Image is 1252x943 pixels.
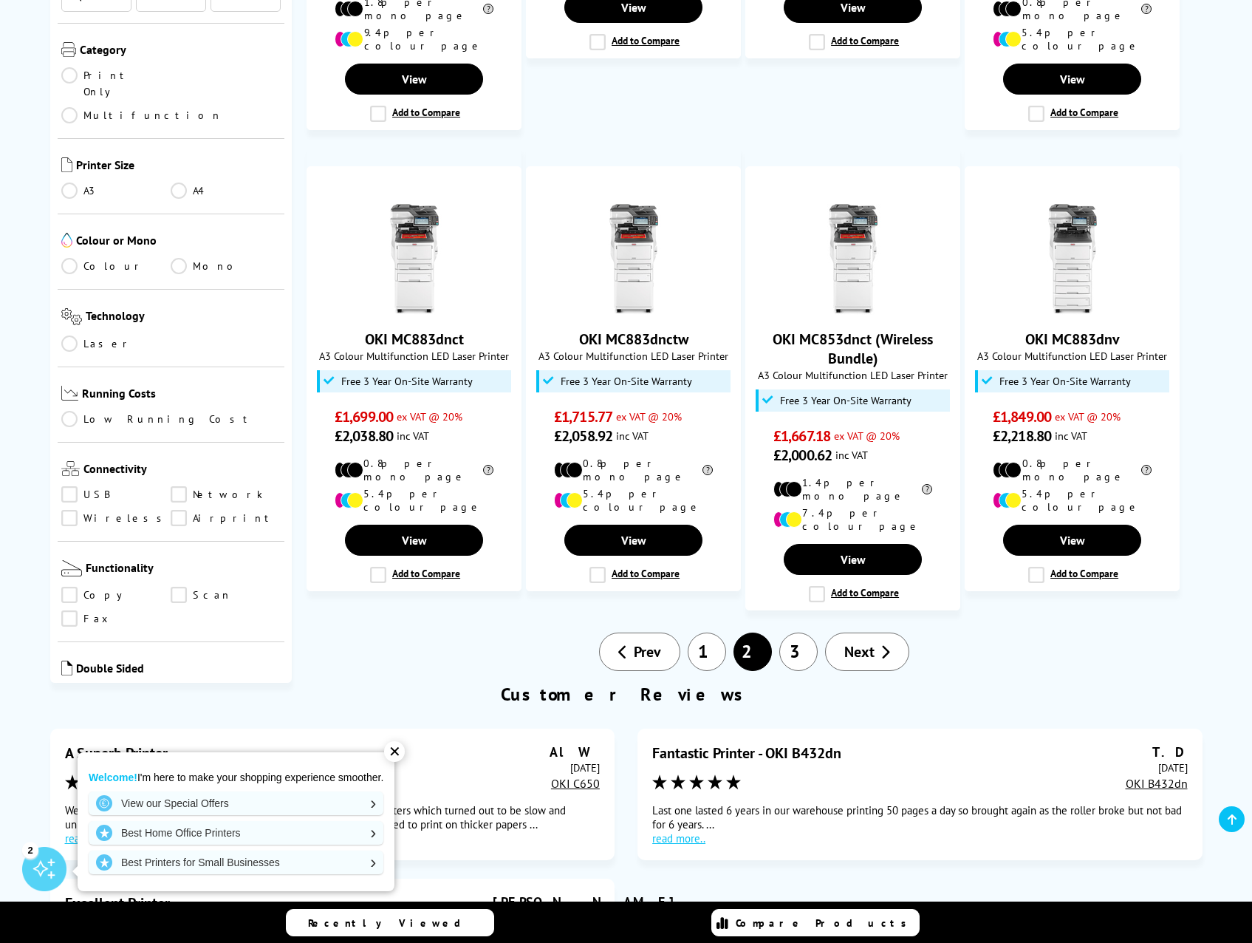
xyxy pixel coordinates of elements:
[616,429,649,443] span: inc VAT
[341,375,473,387] span: Free 3 Year On-Site Warranty
[736,916,914,930] span: Compare Products
[384,741,405,762] div: ✕
[61,67,171,100] a: Print Only
[359,204,470,315] img: OKI MC883dnct
[397,409,462,423] span: ex VAT @ 20%
[61,461,80,476] img: Connectivity
[798,204,909,315] img: OKI MC853dnct (Wireless Bundle)
[780,395,911,406] span: Free 3 Year On-Site Warranty
[599,633,680,671] a: Prev
[1028,106,1118,122] label: Add to Compare
[370,106,460,122] label: Add to Compare
[554,487,713,514] li: 5.4p per colour page
[773,330,933,368] a: OKI MC853dnct (Wireless Bundle)
[65,893,170,913] div: Excellent Printer
[834,429,900,443] span: ex VAT @ 20%
[564,525,702,556] a: View
[652,743,841,763] div: Fantastic Printer - OKI B432dn
[825,633,909,671] a: Next
[1003,64,1140,95] a: View
[554,426,612,446] span: £2,058.92
[335,426,393,446] span: £2,038.80
[397,429,429,443] span: inc VAT
[83,461,281,479] span: Connectivity
[61,510,171,526] a: Wireless
[773,506,932,533] li: 7.4p per colour page
[359,303,470,318] a: OKI MC883dnct
[589,34,680,50] label: Add to Compare
[89,772,137,783] strong: Welcome!
[171,183,281,199] a: A4
[76,661,281,678] span: Double Sided
[551,776,600,791] a: OKI C650
[335,26,493,52] li: 9.4p per colour page
[784,544,921,575] a: View
[335,457,493,483] li: 0.8p per mono page
[86,308,281,328] span: Technology
[779,633,818,671] a: 3
[76,233,281,251] span: Colour or Mono
[809,586,899,602] label: Add to Compare
[365,330,464,349] a: OKI MC883dnct
[999,375,1131,387] span: Free 3 Year On-Site Warranty
[61,107,222,123] a: Multifunction
[171,486,281,503] a: Network
[61,42,76,57] img: Category
[634,642,661,661] span: Prev
[711,909,920,936] a: Compare Products
[345,525,482,556] a: View
[43,683,1210,706] h2: Customer Reviews
[65,743,168,763] div: A Superb Printer
[773,446,832,465] span: £2,000.62
[335,407,393,426] span: £1,699.00
[65,803,600,845] div: We are an Estate Agency that had previously struggled with Inkjet printers which turned out to be...
[335,487,493,514] li: 5.4p per colour page
[554,457,713,483] li: 0.8p per mono page
[554,407,612,426] span: £1,715.77
[1003,525,1140,556] a: View
[773,476,932,503] li: 1.4p per mono page
[1126,776,1188,791] a: OKI B432dn
[86,560,281,579] span: Functionality
[22,842,38,858] div: 2
[1055,409,1121,423] span: ex VAT @ 20%
[589,567,680,583] label: Add to Compare
[61,183,171,199] a: A3
[798,303,909,318] a: OKI MC853dnct (Wireless Bundle)
[308,916,476,930] span: Recently Viewed
[835,448,868,462] span: inc VAT
[61,386,79,401] img: Running Costs
[578,204,689,315] img: OKI MC883dnctw
[579,330,688,349] a: OKI MC883dnctw
[89,771,383,784] p: I'm here to make your shopping experience smoother.
[993,26,1152,52] li: 5.4p per colour page
[616,409,682,423] span: ex VAT @ 20%
[493,743,600,760] div: Al W
[61,486,171,503] a: USB
[1158,760,1188,775] time: [DATE]
[1081,743,1188,760] div: T.D
[753,368,952,382] span: A3 Colour Multifunction LED Laser Printer
[993,407,1051,426] span: £1,849.00
[993,457,1152,483] li: 0.8p per mono page
[1025,330,1120,349] a: OKI MC883dnv
[1017,204,1128,315] img: OKI MC883dnv
[493,893,600,910] div: [PERSON_NAME]
[89,791,383,815] a: View our Special Offers
[61,233,72,248] img: Colour or Mono
[76,157,281,175] span: Printer Size
[286,909,494,936] a: Recently Viewed
[315,349,513,363] span: A3 Colour Multifunction LED Laser Printer
[171,258,281,274] a: Mono
[844,642,875,661] span: Next
[61,587,171,603] a: Copy
[652,803,1187,845] div: Last one lasted 6 years in our warehouse printing 50 pages a day so brought again as the roller b...
[652,831,1187,845] a: read more..
[61,308,83,325] img: Technology
[171,587,281,603] a: Scan
[561,375,692,387] span: Free 3 Year On-Site Warranty
[993,487,1152,514] li: 5.4p per colour page
[534,349,733,363] span: A3 Colour Multifunction LED Laser Printer
[578,303,689,318] a: OKI MC883dnctw
[993,426,1051,446] span: £2,218.80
